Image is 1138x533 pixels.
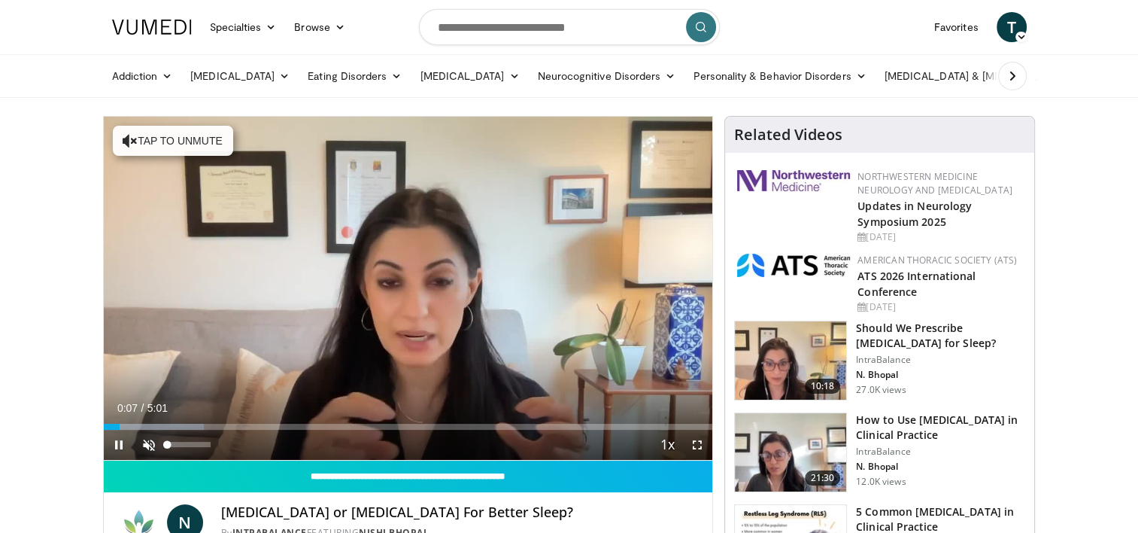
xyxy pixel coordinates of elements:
a: T [997,12,1027,42]
p: N. Bhopal [856,461,1025,473]
div: Volume Level [168,442,211,447]
a: Northwestern Medicine Neurology and [MEDICAL_DATA] [857,170,1012,196]
button: Pause [104,430,134,460]
button: Fullscreen [682,430,712,460]
a: Eating Disorders [299,61,411,91]
a: Neurocognitive Disorders [529,61,685,91]
a: Browse [285,12,354,42]
span: 21:30 [805,471,841,486]
span: 5:01 [147,402,168,414]
span: 0:07 [117,402,138,414]
span: 10:18 [805,379,841,394]
img: VuMedi Logo [112,20,192,35]
h3: How to Use [MEDICAL_DATA] in Clinical Practice [856,413,1025,443]
button: Playback Rate [652,430,682,460]
a: American Thoracic Society (ATS) [857,254,1017,266]
p: N. Bhopal [856,369,1025,381]
img: 2a462fb6-9365-492a-ac79-3166a6f924d8.png.150x105_q85_autocrop_double_scale_upscale_version-0.2.jpg [737,170,850,191]
img: 662646f3-24dc-48fd-91cb-7f13467e765c.150x105_q85_crop-smart_upscale.jpg [735,413,846,492]
input: Search topics, interventions [419,9,720,45]
div: [DATE] [857,300,1022,314]
p: IntraBalance [856,446,1025,458]
div: Progress Bar [104,424,713,430]
a: ATS 2026 International Conference [857,269,976,299]
button: Tap to unmute [113,126,233,156]
h3: Should We Prescribe [MEDICAL_DATA] for Sleep? [856,321,1025,351]
a: Updates in Neurology Symposium 2025 [857,199,972,229]
img: 31f0e357-1e8b-4c70-9a73-47d0d0a8b17d.png.150x105_q85_autocrop_double_scale_upscale_version-0.2.jpg [737,254,850,277]
div: [DATE] [857,230,1022,244]
p: 27.0K views [856,384,906,396]
a: 21:30 How to Use [MEDICAL_DATA] in Clinical Practice IntraBalance N. Bhopal 12.0K views [734,413,1025,492]
p: 12.0K views [856,476,906,488]
a: 10:18 Should We Prescribe [MEDICAL_DATA] for Sleep? IntraBalance N. Bhopal 27.0K views [734,321,1025,401]
img: f7087805-6d6d-4f4e-b7c8-917543aa9d8d.150x105_q85_crop-smart_upscale.jpg [735,321,846,400]
a: Addiction [103,61,182,91]
a: [MEDICAL_DATA] [181,61,299,91]
video-js: Video Player [104,117,713,461]
a: Favorites [925,12,988,42]
h4: [MEDICAL_DATA] or [MEDICAL_DATA] For Better Sleep? [221,504,701,521]
a: Specialties [201,12,286,42]
span: / [141,402,144,414]
a: Personality & Behavior Disorders [684,61,875,91]
h4: Related Videos [734,126,842,144]
button: Unmute [134,430,164,460]
a: [MEDICAL_DATA] & [MEDICAL_DATA] [876,61,1091,91]
p: IntraBalance [856,354,1025,366]
a: [MEDICAL_DATA] [411,61,528,91]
